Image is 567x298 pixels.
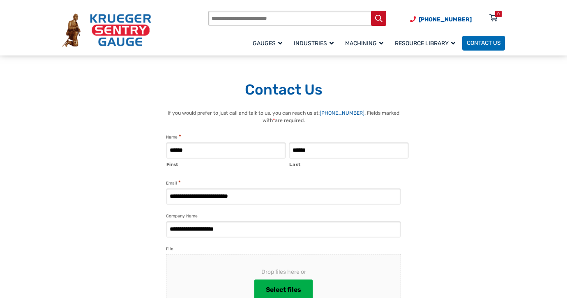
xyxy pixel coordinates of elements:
[180,268,388,276] span: Drop files here or
[166,159,286,168] label: First
[62,14,151,46] img: Krueger Sentry Gauge
[320,110,364,116] a: [PHONE_NUMBER]
[341,35,390,51] a: Machining
[467,40,501,47] span: Contact Us
[158,109,410,125] p: If you would prefer to just call and talk to us, you can reach us at: . Fields marked with are re...
[289,35,341,51] a: Industries
[419,16,472,23] span: [PHONE_NUMBER]
[166,133,181,141] legend: Name
[410,15,472,24] a: Phone Number (920) 434-8860
[248,35,289,51] a: Gauges
[62,81,505,99] h1: Contact Us
[294,40,334,47] span: Industries
[390,35,462,51] a: Resource Library
[289,159,409,168] label: Last
[345,40,383,47] span: Machining
[253,40,282,47] span: Gauges
[395,40,455,47] span: Resource Library
[497,11,500,17] div: 0
[166,213,198,220] label: Company Name
[166,179,181,187] label: Email
[166,245,173,253] label: File
[462,36,505,51] a: Contact Us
